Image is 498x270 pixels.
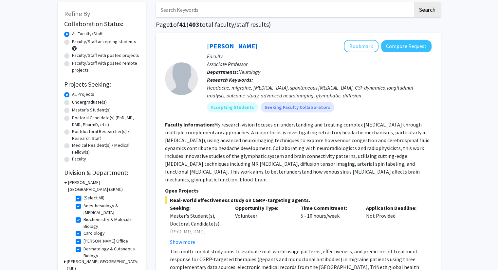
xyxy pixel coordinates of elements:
label: Doctoral Candidate(s) (PhD, MD, DMD, PharmD, etc.) [72,114,139,128]
iframe: Chat [5,241,28,265]
fg-read-more: My research vision focuses on understanding and treating complex [MEDICAL_DATA] through multiple ... [165,121,430,183]
label: All Projects [72,91,94,98]
label: Faculty/Staff with posted projects [72,52,139,59]
h3: [PERSON_NAME][GEOGRAPHIC_DATA] (SKMC) [68,179,139,193]
mat-chip: Seeking Faculty Collaborators [261,102,334,112]
div: Master's Student(s), Doctoral Candidate(s) (PhD, MD, DMD, PharmD, etc.), Medical Resident(s) / Me... [170,212,226,259]
label: Postdoctoral Researcher(s) / Research Staff [72,128,139,142]
p: Open Projects [165,187,432,194]
h2: Division & Department: [64,169,139,177]
b: Faculty Information: [165,121,214,128]
label: Biochemistry & Molecular Biology [83,216,138,230]
label: Anesthesiology & [MEDICAL_DATA] [83,202,138,216]
button: Search [414,2,441,17]
p: Opportunity Type: [235,204,291,212]
button: Show more [170,238,195,246]
label: (Select All) [83,194,104,201]
h2: Collaboration Status: [64,20,139,28]
mat-chip: Accepting Students [207,102,258,112]
span: 41 [179,20,186,28]
label: Faculty/Staff with posted remote projects [72,60,139,74]
label: Undergraduate(s) [72,99,107,106]
button: Compose Request to Hsiangkuo Yuan [381,40,432,52]
label: Dermatology & Cutaneous Biology [83,245,138,259]
p: Time Commitment: [301,204,356,212]
h1: Page of ( total faculty/staff results) [156,21,441,28]
b: Departments: [207,69,238,75]
span: Neurology [238,69,260,75]
label: Cardiology [83,230,105,237]
span: 403 [189,20,199,28]
div: Volunteer [230,204,296,246]
label: [PERSON_NAME] Office [83,238,128,245]
a: [PERSON_NAME] [207,42,257,50]
input: Search Keywords [156,2,413,17]
p: Seeking: [170,204,226,212]
p: Associate Professor [207,60,432,68]
span: Refine By [64,9,90,18]
p: Faculty [207,52,432,60]
div: Not Provided [361,204,427,246]
label: Faculty/Staff accepting students [72,38,136,45]
label: Medical Resident(s) / Medical Fellow(s) [72,142,139,156]
h2: Projects Seeking: [64,80,139,88]
button: Add Hsiangkuo Yuan to Bookmarks [344,40,378,52]
label: Master's Student(s) [72,107,111,113]
p: Application Deadline: [366,204,422,212]
label: Faculty [72,156,86,162]
b: Research Keywords: [207,76,253,83]
div: Headache, migraine, [MEDICAL_DATA], spontaneous [MEDICAL_DATA], CSF dynamics, longitudinal analys... [207,84,432,99]
label: All Faculty/Staff [72,30,102,37]
span: Real-world effectiveness study on CGRP-targeting agents. [165,196,432,204]
span: 1 [170,20,173,28]
div: 5 - 10 hours/week [296,204,361,246]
